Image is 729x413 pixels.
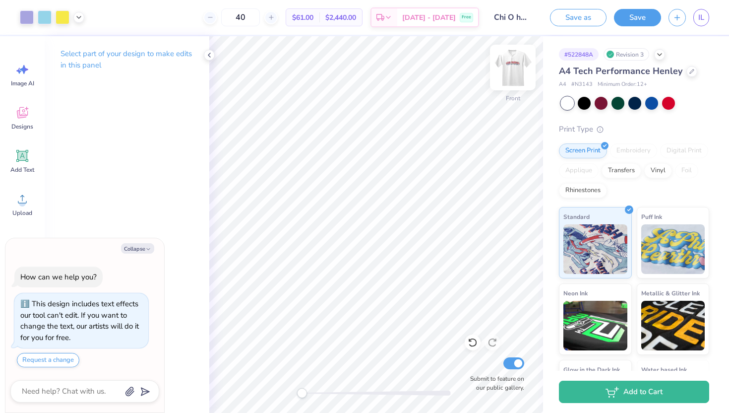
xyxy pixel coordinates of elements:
[11,79,34,87] span: Image AI
[559,48,599,61] div: # 522848A
[614,9,661,26] button: Save
[559,80,566,89] span: A4
[20,272,97,282] div: How can we help you?
[641,364,687,375] span: Water based Ink
[11,123,33,131] span: Designs
[402,12,456,23] span: [DATE] - [DATE]
[641,224,705,274] img: Puff Ink
[641,211,662,222] span: Puff Ink
[17,353,79,367] button: Request a change
[10,166,34,174] span: Add Text
[297,388,307,398] div: Accessibility label
[644,163,672,178] div: Vinyl
[563,224,627,274] img: Standard
[698,12,704,23] span: IL
[675,163,698,178] div: Foil
[493,48,533,87] img: Front
[325,12,356,23] span: $2,440.00
[559,65,682,77] span: A4 Tech Performance Henley
[121,243,154,254] button: Collapse
[660,143,708,158] div: Digital Print
[641,301,705,350] img: Metallic & Glitter Ink
[610,143,657,158] div: Embroidery
[292,12,313,23] span: $61.00
[486,7,535,27] input: Untitled Design
[550,9,607,26] button: Save as
[598,80,647,89] span: Minimum Order: 12 +
[602,163,641,178] div: Transfers
[12,209,32,217] span: Upload
[20,299,139,343] div: This design includes text effects our tool can't edit. If you want to change the text, our artist...
[641,288,700,298] span: Metallic & Glitter Ink
[221,8,260,26] input: – –
[693,9,709,26] a: IL
[559,124,709,135] div: Print Type
[559,381,709,403] button: Add to Cart
[559,143,607,158] div: Screen Print
[559,163,599,178] div: Applique
[465,374,524,392] label: Submit to feature on our public gallery.
[571,80,593,89] span: # N3143
[563,364,620,375] span: Glow in the Dark Ink
[604,48,649,61] div: Revision 3
[559,183,607,198] div: Rhinestones
[563,288,588,298] span: Neon Ink
[462,14,471,21] span: Free
[563,211,590,222] span: Standard
[563,301,627,350] img: Neon Ink
[506,94,520,103] div: Front
[61,48,193,71] p: Select part of your design to make edits in this panel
